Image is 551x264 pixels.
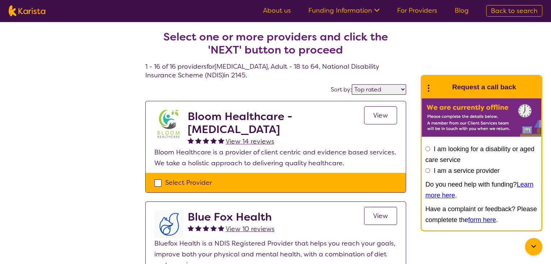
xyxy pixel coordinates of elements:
a: About us [263,6,291,15]
img: Karista [433,80,448,94]
span: View [373,212,388,220]
span: View [373,111,388,120]
img: kyxjko9qh2ft7c3q1pd9.jpg [154,110,183,139]
label: I am a service provider [434,167,500,174]
img: fullstar [188,137,194,144]
span: View 10 reviews [226,225,275,233]
a: View 14 reviews [226,136,274,147]
p: Have a complaint or feedback? Please completete the . [425,204,538,225]
a: Funding Information [308,6,380,15]
p: Do you need help with funding? . [425,179,538,201]
span: View 14 reviews [226,137,274,146]
h2: Blue Fox Health [188,210,275,223]
label: I am looking for a disability or aged care service [425,145,534,163]
img: fullstar [195,225,201,231]
img: fullstar [218,225,224,231]
img: fullstar [203,225,209,231]
img: fullstar [195,137,201,144]
img: fullstar [188,225,194,231]
img: Karista offline chat form to request call back [422,98,541,137]
h1: Request a call back [452,82,516,93]
a: For Providers [397,6,437,15]
a: Back to search [486,5,542,17]
img: fullstar [218,137,224,144]
img: Karista logo [9,5,45,16]
label: Sort by: [331,86,352,93]
img: fullstar [203,137,209,144]
a: Blog [455,6,469,15]
a: View 10 reviews [226,223,275,234]
a: form here [468,216,496,223]
img: fullstar [210,225,217,231]
h4: 1 - 16 of 16 providers for [MEDICAL_DATA] , Adult - 18 to 64 , National Disability Insurance Sche... [145,13,406,80]
p: Bloom Healthcare is a provider of client centric and evidence based services. We take a holistic ... [154,147,397,169]
span: Back to search [491,7,538,15]
img: lyehhyr6avbivpacwqcf.png [154,210,183,238]
a: View [364,106,397,124]
img: fullstar [210,137,217,144]
a: View [364,207,397,225]
h2: Select one or more providers and click the 'NEXT' button to proceed [154,30,397,56]
h2: Bloom Healthcare - [MEDICAL_DATA] [188,110,364,136]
